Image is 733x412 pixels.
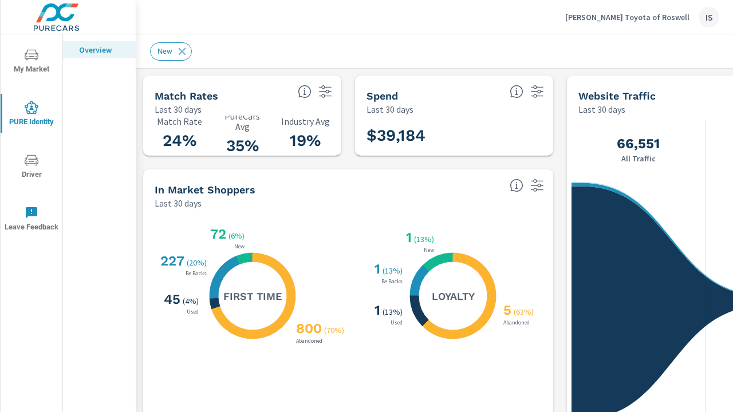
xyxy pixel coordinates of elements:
p: ( 20% ) [187,257,209,268]
h3: 1 [372,261,380,277]
span: Match rate: % of Identifiable Traffic. Pure Identity avg: Avg match rate of all PURE Identity cus... [298,85,312,98]
p: Last 30 days [366,102,413,116]
p: ( 13% ) [414,234,436,244]
span: Driver [4,153,59,181]
p: PureCars Avg [218,111,267,132]
p: Last 30 days [155,196,202,210]
span: Loyalty: Matched has purchased from the dealership before and has exhibited a preference through ... [510,179,523,192]
p: Abandoned [501,320,532,326]
h5: Website Traffic [578,90,656,102]
p: Last 30 days [155,102,202,116]
h3: 5 [501,302,511,318]
p: ( 4% ) [183,296,201,306]
span: New [151,47,179,56]
h5: Loyalty [432,290,475,303]
p: ( 13% ) [383,307,405,317]
p: Last 30 days [578,102,625,116]
p: New [232,244,247,249]
h3: 24% [155,131,204,150]
span: Leave Feedback [4,206,59,234]
h3: 72 [208,226,226,242]
h5: Match Rates [155,90,218,102]
h3: 227 [158,253,184,269]
p: Be Backs [379,279,405,284]
h5: In Market Shoppers [155,184,255,196]
h3: 35% [218,136,267,156]
p: ( 70% ) [324,325,346,335]
span: Total PureCars DigAdSpend. Data sourced directly from the Ad Platforms. Non-Purecars DigAd client... [510,85,523,98]
p: [PERSON_NAME] Toyota of Roswell [565,12,689,22]
span: PURE Identity [4,101,59,129]
p: Industry Avg [281,116,330,126]
div: nav menu [1,34,62,245]
p: Abandoned [294,338,325,344]
p: Overview [79,44,127,56]
p: Be Backs [183,271,209,276]
h3: 19% [281,131,330,150]
p: Used [388,320,405,326]
h3: 1 [404,229,412,245]
p: New [421,247,436,253]
h3: 800 [294,320,322,336]
h5: First Time [223,290,282,303]
p: ( 63% ) [514,307,536,317]
div: Overview [63,41,136,58]
p: ( 6% ) [228,231,247,241]
div: New [150,42,192,61]
p: Used [184,309,201,315]
h5: Spend [366,90,398,102]
h3: 45 [161,291,180,307]
h3: 1 [372,302,380,318]
p: Match Rate [155,116,204,126]
h3: $39,184 [366,126,425,145]
p: ( 13% ) [383,266,405,276]
div: IS [699,7,719,27]
span: My Market [4,48,59,76]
